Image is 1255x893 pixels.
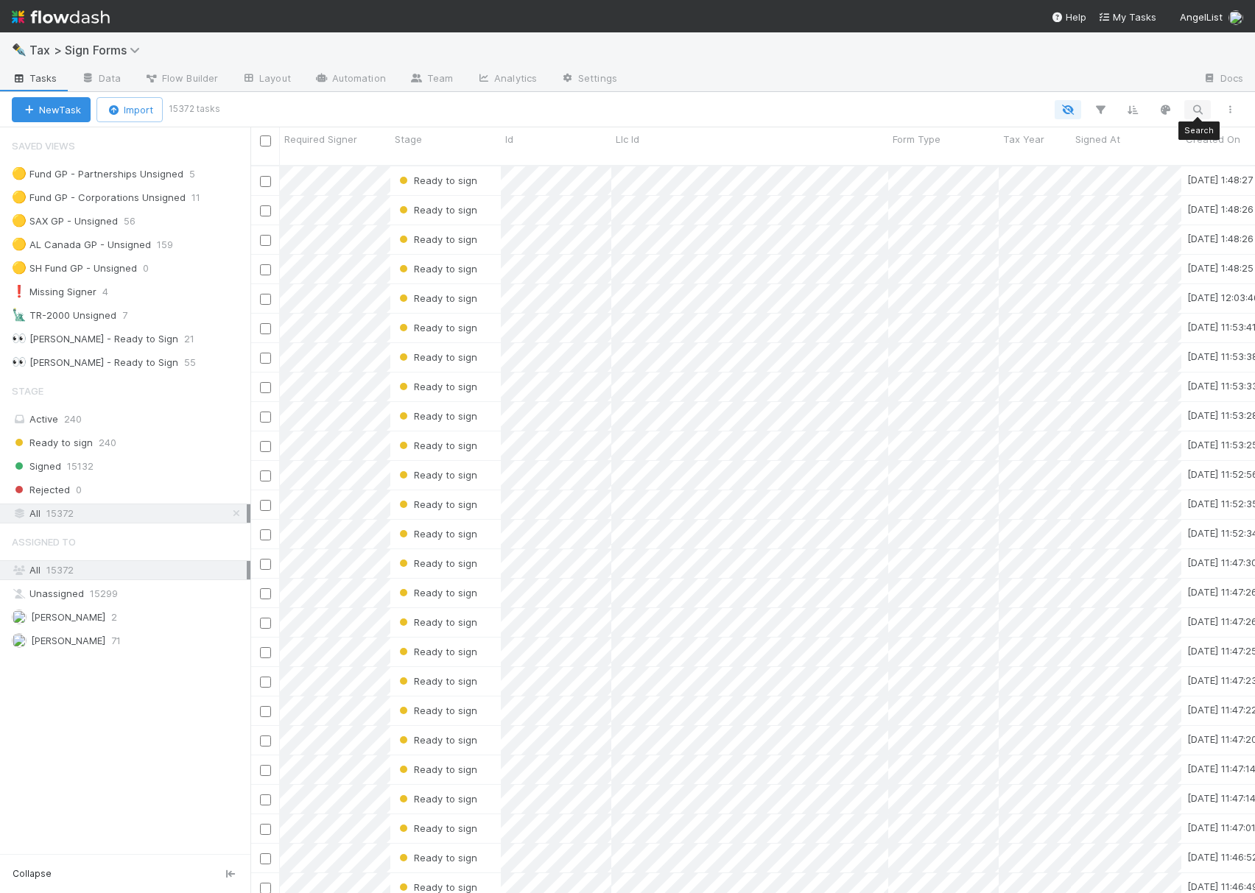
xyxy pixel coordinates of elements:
input: Toggle Row Selected [260,647,271,658]
div: Ready to sign [396,615,477,629]
span: 15372 [46,564,74,576]
span: 55 [184,353,211,372]
input: Toggle Row Selected [260,853,271,864]
span: Tasks [12,71,57,85]
span: Collapse [13,867,52,880]
input: Toggle Row Selected [260,412,271,423]
input: Toggle Row Selected [260,382,271,393]
span: Ready to sign [396,852,477,864]
div: Ready to sign [396,850,477,865]
span: Signed At [1075,132,1120,147]
span: 🟡 [12,261,27,274]
span: Ready to sign [396,351,477,363]
button: Import [96,97,163,122]
span: 🟡 [12,238,27,250]
div: Active [12,410,247,428]
input: Toggle Row Selected [260,794,271,805]
span: Ready to sign [396,233,477,245]
span: Ready to sign [396,322,477,333]
span: Ready to sign [396,528,477,540]
span: [PERSON_NAME] [31,611,105,623]
input: Toggle Row Selected [260,529,271,540]
span: 👀 [12,332,27,345]
span: Tax > Sign Forms [29,43,147,57]
div: All [12,504,247,523]
input: Toggle Row Selected [260,735,271,746]
span: 21 [184,330,209,348]
span: 4 [102,283,123,301]
span: 🟡 [12,214,27,227]
div: [PERSON_NAME] - Ready to Sign [12,330,178,348]
div: Ready to sign [396,821,477,836]
span: 5 [189,165,210,183]
span: ❗ [12,285,27,297]
span: ✒️ [12,43,27,56]
span: Id [505,132,513,147]
input: Toggle Row Selected [260,353,271,364]
div: Ready to sign [396,261,477,276]
div: Ready to sign [396,585,477,600]
div: Ready to sign [396,703,477,718]
input: Toggle Row Selected [260,500,271,511]
a: Analytics [465,68,549,91]
span: Ready to sign [396,440,477,451]
a: My Tasks [1098,10,1156,24]
span: 15299 [90,585,118,603]
img: avatar_19e755a3-ac7f-4634-82f7-0d4c85addabd.png [12,610,27,624]
a: Team [398,68,465,91]
div: SAX GP - Unsigned [12,212,118,230]
div: AL Canada GP - Unsigned [12,236,151,254]
span: Required Signer [284,132,357,147]
span: Assigned To [12,527,76,557]
span: Ready to sign [396,734,477,746]
a: Automation [303,68,398,91]
span: 240 [99,434,116,452]
a: Settings [549,68,629,91]
input: Toggle Row Selected [260,470,271,481]
span: Ready to sign [396,174,477,186]
a: Flow Builder [133,68,230,91]
div: Ready to sign [396,467,477,482]
img: avatar_31b89d70-e36b-44ee-9ea1-c7297c509dc3.png [12,633,27,648]
a: Layout [230,68,303,91]
div: Unassigned [12,585,247,603]
input: Toggle Row Selected [260,677,271,688]
div: Ready to sign [396,526,477,541]
span: Ready to sign [396,557,477,569]
span: Ready to sign [12,434,93,452]
div: Ready to sign [396,497,477,512]
span: Ready to sign [396,705,477,716]
span: Ready to sign [396,587,477,599]
span: Ready to sign [396,881,477,893]
span: 56 [124,212,150,230]
div: Ready to sign [396,202,477,217]
div: Ready to sign [396,232,477,247]
span: 0 [76,481,82,499]
span: Ready to sign [396,793,477,805]
span: Ready to sign [396,381,477,392]
span: 240 [64,413,82,425]
div: Ready to sign [396,379,477,394]
span: Ready to sign [396,410,477,422]
input: Toggle Row Selected [260,176,271,187]
div: All [12,561,247,579]
input: Toggle Row Selected [260,588,271,599]
div: TR-2000 Unsigned [12,306,116,325]
span: Created On [1186,132,1240,147]
div: Help [1051,10,1086,24]
input: Toggle Row Selected [260,235,271,246]
div: [PERSON_NAME] - Ready to Sign [12,353,178,372]
span: Ready to sign [396,469,477,481]
input: Toggle Row Selected [260,294,271,305]
input: Toggle Row Selected [260,205,271,216]
span: AngelList [1180,11,1223,23]
span: Ready to sign [396,498,477,510]
span: 11 [191,188,215,207]
span: My Tasks [1098,11,1156,23]
input: Toggle Row Selected [260,441,271,452]
div: Ready to sign [396,409,477,423]
span: Signed [12,457,61,476]
span: Flow Builder [144,71,218,85]
div: Ready to sign [396,173,477,188]
input: Toggle Row Selected [260,618,271,629]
